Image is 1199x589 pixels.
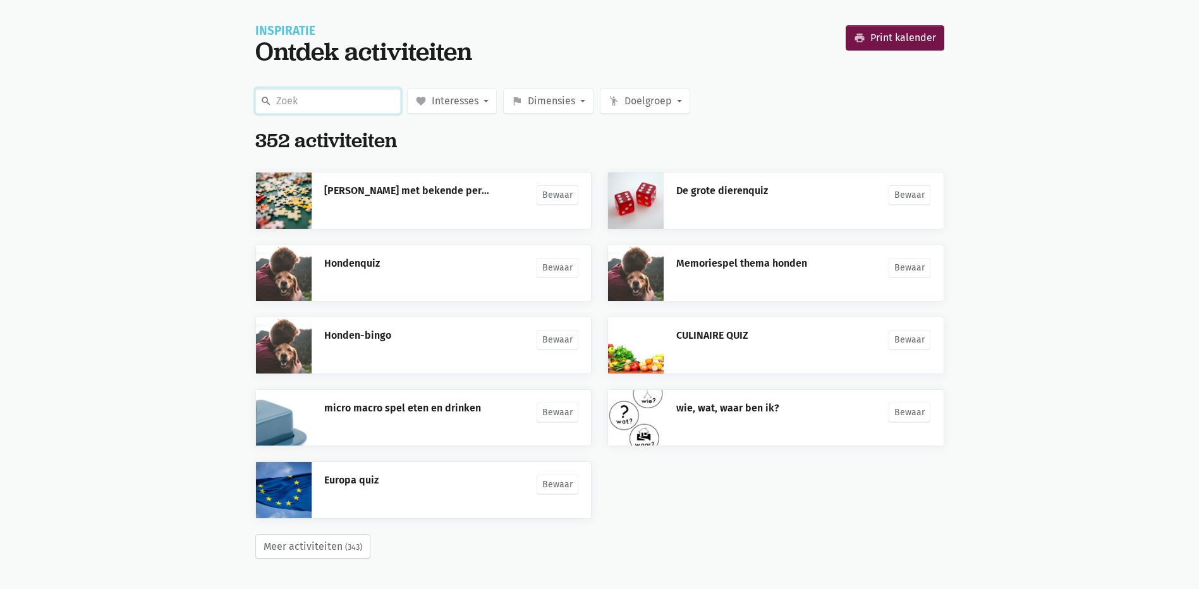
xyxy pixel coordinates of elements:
[854,32,865,44] i: print
[676,329,748,341] a: CULINAIRE QUIZ
[432,93,478,109] span: Interesses
[537,475,578,494] a: Bewaar
[600,88,690,114] button: emoji_people Doelgroep
[537,330,578,349] a: Bewaar
[503,88,593,114] button: flag Dimensies
[324,185,509,197] a: [PERSON_NAME] met bekende personen
[676,257,807,269] a: Memoriespel thema honden
[324,329,391,341] a: Honden-bingo
[324,474,379,486] a: Europa quiz
[407,88,497,114] button: favorite Interesses
[255,534,370,559] button: Meer activiteiten(343)
[260,95,272,107] i: search
[255,25,472,37] div: Inspiratie
[889,403,930,422] a: Bewaar
[676,185,768,197] a: De grote dierenquiz
[511,95,523,107] i: flag
[608,95,619,107] i: emoji_people
[676,402,779,414] a: wie, wat, waar ben ik?
[345,541,362,554] small: (343)
[415,95,427,107] i: favorite
[889,258,930,277] a: Bewaar
[624,93,672,109] span: Doelgroep
[528,93,575,109] span: Dimensies
[889,185,930,205] a: Bewaar
[537,185,578,205] a: Bewaar
[324,257,380,269] a: Hondenquiz
[889,330,930,349] a: Bewaar
[537,258,578,277] a: Bewaar
[255,37,472,66] div: Ontdek activiteiten
[255,129,397,152] h2: 352 activiteiten
[537,403,578,422] a: Bewaar
[255,88,401,114] input: Zoek
[846,25,944,51] a: Print kalender
[324,402,481,414] a: micro macro spel eten en drinken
